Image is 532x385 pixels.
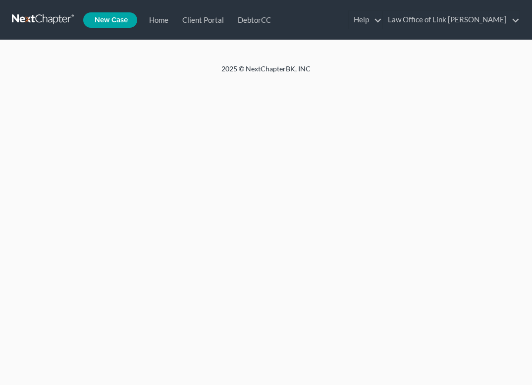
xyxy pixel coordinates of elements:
[83,12,137,28] new-legal-case-button: New Case
[28,64,504,82] div: 2025 © NextChapterBK, INC
[173,11,229,29] a: Client Portal
[349,11,382,29] a: Help
[229,11,276,29] a: DebtorCC
[383,11,520,29] a: Law Office of Link [PERSON_NAME]
[140,11,173,29] a: Home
